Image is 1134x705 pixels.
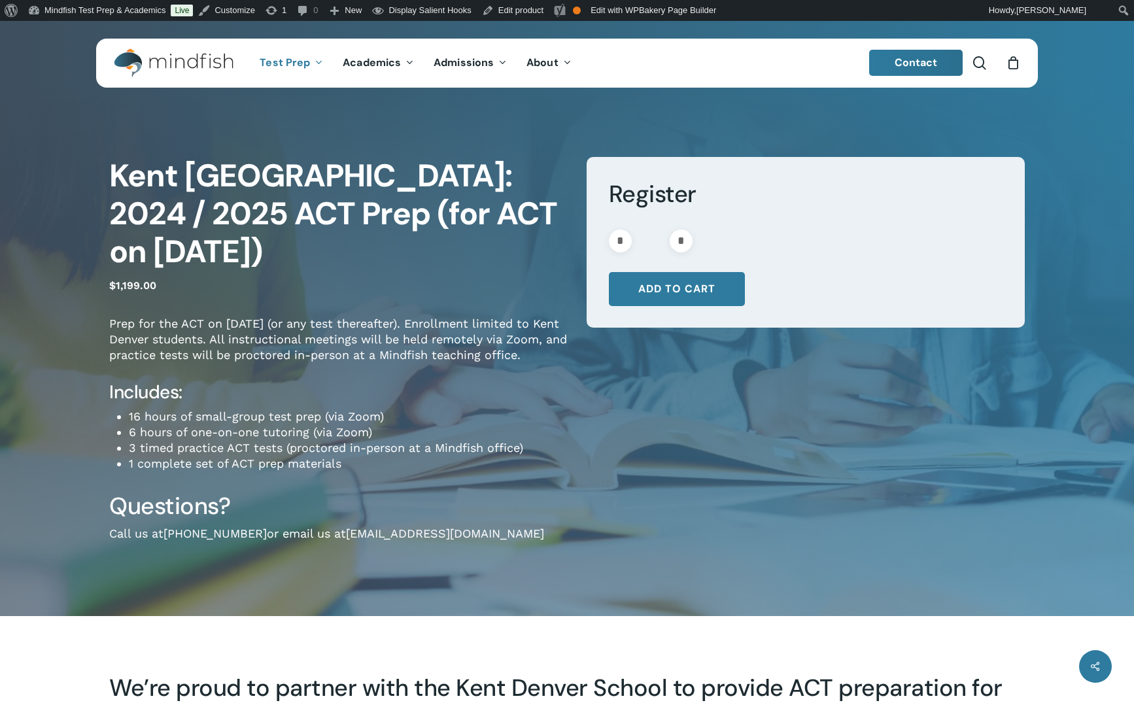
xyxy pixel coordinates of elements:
p: Prep for the ACT on [DATE] (or any test thereafter). Enrollment limited to Kent Denver students. ... [109,316,567,381]
span: $ [109,279,116,292]
h3: Questions? [109,491,567,521]
a: [EMAIL_ADDRESS][DOMAIN_NAME] [346,526,544,540]
bdi: 1,199.00 [109,279,156,292]
a: Test Prep [250,58,333,69]
nav: Main Menu [250,39,581,88]
h3: Register [609,179,1003,209]
a: Academics [333,58,424,69]
span: Contact [895,56,938,69]
h4: Includes: [109,381,567,404]
div: OK [573,7,581,14]
a: [PHONE_NUMBER] [163,526,267,540]
a: About [517,58,581,69]
span: Test Prep [260,56,310,69]
h1: Kent [GEOGRAPHIC_DATA]: 2024 / 2025 ACT Prep (for ACT on [DATE]) [109,157,567,271]
li: 3 timed practice ACT tests (proctored in-person at a Mindfish office) [129,440,567,456]
li: 1 complete set of ACT prep materials [129,456,567,472]
li: 16 hours of small-group test prep (via Zoom) [129,409,567,424]
span: [PERSON_NAME] [1016,5,1086,15]
li: 6 hours of one-on-one tutoring (via Zoom) [129,424,567,440]
header: Main Menu [96,39,1038,88]
span: Admissions [434,56,494,69]
span: Academics [343,56,401,69]
span: About [526,56,558,69]
input: Product quantity [636,230,666,252]
a: Contact [869,50,963,76]
a: Live [171,5,193,16]
button: Add to cart [609,272,745,306]
p: Call us at or email us at [109,526,567,559]
a: Admissions [424,58,517,69]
